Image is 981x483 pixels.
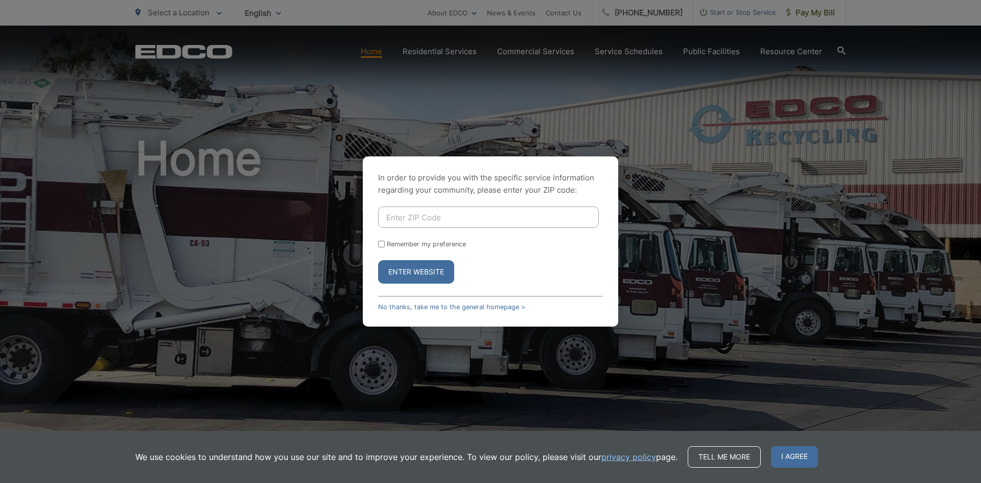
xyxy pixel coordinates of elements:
[378,172,603,196] p: In order to provide you with the specific service information regarding your community, please en...
[771,446,818,468] span: I agree
[378,303,525,311] a: No thanks, take me to the general homepage >
[135,451,678,463] p: We use cookies to understand how you use our site and to improve your experience. To view our pol...
[387,240,466,248] label: Remember my preference
[601,451,656,463] a: privacy policy
[378,260,454,284] button: Enter Website
[378,206,599,228] input: Enter ZIP Code
[688,446,761,468] a: Tell me more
